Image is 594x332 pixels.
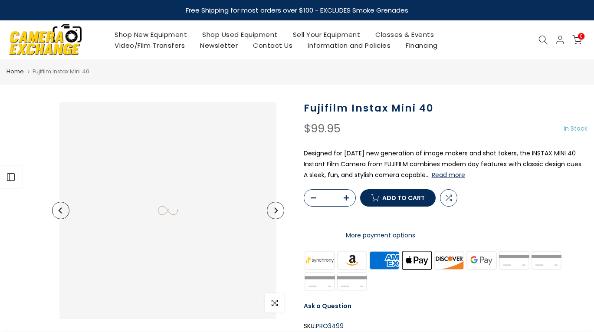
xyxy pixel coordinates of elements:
span: Fujifilm Instax Mini 40 [33,67,89,76]
a: 0 [572,35,582,45]
h1: Fujifilm Instax Mini 40 [304,102,588,115]
div: SKU: [304,321,588,332]
span: Add to cart [382,195,425,201]
img: amazon payments [336,250,368,271]
a: Video/Film Transfers [107,40,193,51]
a: More payment options [304,230,457,241]
img: apple pay [400,250,433,271]
a: Shop New Equipment [107,29,195,40]
div: $99.95 [304,123,341,135]
img: visa [336,271,368,292]
button: Next [267,202,284,219]
img: discover [433,250,466,271]
img: google pay [466,250,498,271]
a: Contact Us [246,40,300,51]
button: Read more [432,171,465,179]
a: Financing [398,40,446,51]
img: master [498,250,530,271]
a: Ask a Question [304,302,351,310]
img: paypal [530,250,563,271]
img: synchrony [304,250,336,271]
a: Sell Your Equipment [285,29,368,40]
span: 0 [578,33,584,39]
a: Information and Policies [300,40,398,51]
span: In Stock [564,124,587,133]
a: Classes & Events [368,29,442,40]
a: Home [7,67,24,76]
button: Previous [52,202,69,219]
img: american express [368,250,401,271]
p: Designed for [DATE] new generation of image makers and shot takers, the INSTAX MINI 40 Instant Fi... [304,148,588,181]
img: shopify pay [304,271,336,292]
a: Shop Used Equipment [195,29,286,40]
strong: Free Shipping for most orders over $100 - EXCLUDES Smoke Grenades [186,6,408,15]
a: Newsletter [193,40,246,51]
span: PRO3499 [316,321,344,332]
button: Add to cart [360,189,436,207]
